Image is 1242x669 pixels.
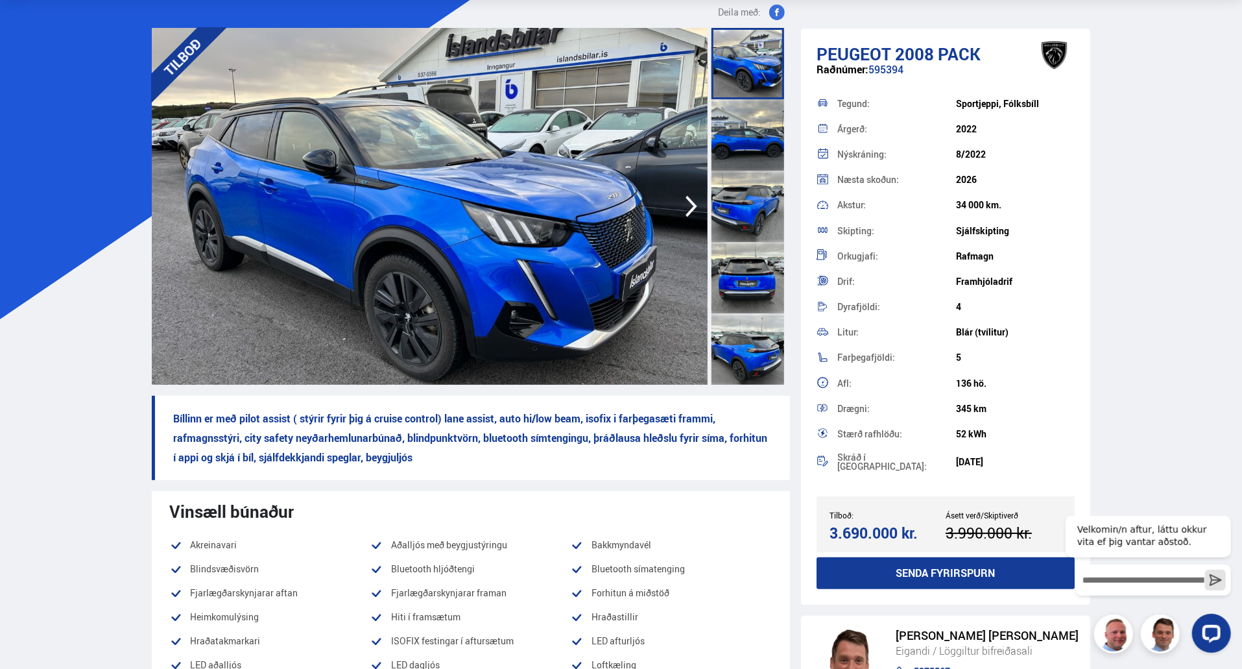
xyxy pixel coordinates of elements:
div: 5 [956,352,1075,363]
li: ISOFIX festingar í aftursætum [370,633,571,649]
div: Afl: [837,379,956,388]
div: Nýskráning: [837,150,956,159]
div: [DATE] [956,457,1075,467]
div: Árgerð: [837,125,956,134]
div: Eigandi / Löggiltur bifreiðasali [896,642,1079,659]
div: Stærð rafhlöðu: [837,430,956,439]
div: 3.690.000 kr. [830,524,942,542]
span: 2008 PACK [895,42,981,66]
li: Bakkmyndavél [571,537,771,553]
img: 1294116.jpeg [152,28,708,385]
div: Næsta skoðun: [837,175,956,184]
div: TILBOÐ [134,8,231,106]
div: Drægni: [837,404,956,413]
div: Orkugjafi: [837,252,956,261]
li: Hraðatakmarkari [170,633,370,649]
li: Fjarlægðarskynjarar framan [370,585,571,601]
li: Hraðastillir [571,609,771,625]
div: Vinsæll búnaður [170,502,772,521]
button: Senda fyrirspurn [817,557,1075,589]
div: 34 000 km. [956,200,1075,210]
div: 345 km [956,404,1075,414]
div: Akstur: [837,201,956,210]
div: 2022 [956,124,1075,134]
span: Deila með: [719,5,761,20]
div: 3.990.000 kr. [946,524,1058,542]
div: Litur: [837,328,956,337]
div: 595394 [817,64,1075,89]
div: Tegund: [837,99,956,108]
li: Heimkomulýsing [170,609,370,625]
span: Raðnúmer: [817,62,868,77]
li: Akreinavari [170,537,370,553]
button: Deila með: [713,5,790,20]
div: 136 hö. [956,378,1075,389]
img: brand logo [1029,35,1081,75]
li: Blindsvæðisvörn [170,561,370,577]
div: Tilboð: [830,511,946,520]
div: Ásett verð/Skiptiverð [946,511,1062,520]
li: Bluetooth hljóðtengi [370,561,571,577]
div: Sportjeppi, Fólksbíll [956,99,1075,109]
p: Bíllinn er með pilot assist ( stýrir fyrir þig á cruise control) lane assist, auto hi/low beam, i... [152,396,790,480]
div: Rafmagn [956,251,1075,262]
div: Drif: [837,277,956,286]
span: Peugeot [817,42,891,66]
div: [PERSON_NAME] [PERSON_NAME] [896,629,1079,642]
li: Hiti í framsætum [370,609,571,625]
li: LED afturljós [571,633,771,649]
div: Farþegafjöldi: [837,353,956,362]
div: 52 kWh [956,429,1075,439]
div: Skráð í [GEOGRAPHIC_DATA]: [837,453,956,471]
li: Bluetooth símatenging [571,561,771,577]
div: Blár (tvílitur) [956,327,1075,337]
div: Framhjóladrif [956,276,1075,287]
div: 2026 [956,175,1075,185]
div: 8/2022 [956,149,1075,160]
li: Fjarlægðarskynjarar aftan [170,585,370,601]
div: 4 [956,302,1075,312]
iframe: LiveChat chat widget [1055,493,1236,663]
div: Dyrafjöldi: [837,302,956,311]
li: Aðalljós með beygjustýringu [370,537,571,553]
li: Forhitun á miðstöð [571,585,771,601]
div: Skipting: [837,226,956,236]
div: Sjálfskipting [956,226,1075,236]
